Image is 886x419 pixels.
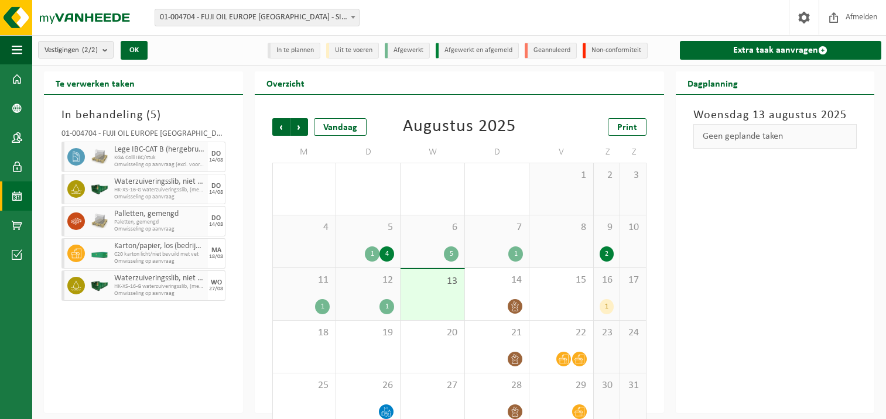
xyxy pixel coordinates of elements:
span: Omwisseling op aanvraag (excl. voorrijkost) [114,162,205,169]
img: LP-PA-00000-WDN-11 [91,148,108,166]
span: 1 [535,169,587,182]
div: 1 [508,246,523,262]
span: Waterzuiveringsslib, niet gevaarlijk [114,177,205,187]
li: Non-conformiteit [583,43,648,59]
li: Uit te voeren [326,43,379,59]
span: 5 [150,109,157,121]
a: Extra taak aanvragen [680,41,882,60]
img: HK-XS-16-GN-00 [91,180,108,198]
span: 16 [600,274,614,287]
span: 21 [471,327,523,339]
li: Afgewerkt [385,43,430,59]
img: LP-PA-00000-WDN-11 [91,212,108,230]
div: Geen geplande taken [693,124,857,149]
span: Omwisseling op aanvraag [114,194,205,201]
span: 17 [626,274,640,287]
span: 11 [279,274,330,287]
span: Karton/papier, los (bedrijven) [114,242,205,251]
span: 27 [406,379,459,392]
div: 4 [379,246,394,262]
span: HK-XS-16-G waterzuiveringsslib, (met verhoogde achterkant) [114,187,205,194]
span: 6 [406,221,459,234]
span: 26 [342,379,394,392]
span: 8 [535,221,587,234]
h2: Dagplanning [676,71,750,94]
span: HK-XS-16-G waterzuiveringsslib, (met verhoogde achterkant) [114,283,205,290]
h3: Woensdag 13 augustus 2025 [693,107,857,124]
span: Paletten, gemengd [114,219,205,226]
div: Vandaag [314,118,367,136]
div: 18/08 [209,254,223,260]
span: 7 [471,221,523,234]
span: Print [617,123,637,132]
span: 13 [406,275,459,288]
img: HK-XC-20-GN-00 [91,249,108,258]
span: Lege IBC-CAT B (hergebruik na reiniging, 2e keuze) [114,145,205,154]
li: Afgewerkt en afgemeld [436,43,519,59]
div: 1 [379,299,394,314]
div: MA [211,247,221,254]
span: 4 [279,221,330,234]
span: Palletten, gemengd [114,209,205,219]
span: 10 [626,221,640,234]
span: 18 [279,327,330,339]
td: Z [594,142,620,163]
span: 30 [600,379,614,392]
div: 14/08 [209,222,223,228]
span: 3 [626,169,640,182]
span: Vestigingen [45,42,98,59]
span: 31 [626,379,640,392]
span: Volgende [290,118,308,136]
td: D [465,142,529,163]
span: 9 [600,221,614,234]
div: 1 [600,299,614,314]
a: Print [608,118,646,136]
li: Geannuleerd [525,43,577,59]
count: (2/2) [82,46,98,54]
h2: Overzicht [255,71,316,94]
span: 14 [471,274,523,287]
span: 25 [279,379,330,392]
span: C20 karton licht/niet bevuild met vet [114,251,205,258]
span: Omwisseling op aanvraag [114,258,205,265]
img: HK-XS-16-GN-00 [91,277,108,294]
span: Waterzuiveringsslib, niet gevaarlijk [114,274,205,283]
td: Z [620,142,646,163]
button: OK [121,41,148,60]
td: V [529,142,594,163]
span: 23 [600,327,614,339]
span: 22 [535,327,587,339]
div: Augustus 2025 [403,118,516,136]
div: 1 [365,246,379,262]
span: Omwisseling op aanvraag [114,226,205,233]
h3: In behandeling ( ) [61,107,225,124]
div: DO [211,183,221,190]
span: 12 [342,274,394,287]
div: 01-004704 - FUJI OIL EUROPE [GEOGRAPHIC_DATA] - SINT-[PERSON_NAME] [61,130,225,142]
td: M [272,142,337,163]
td: D [336,142,401,163]
h2: Te verwerken taken [44,71,146,94]
span: 19 [342,327,394,339]
span: 24 [626,327,640,339]
div: DO [211,215,221,222]
div: WO [211,279,222,286]
div: DO [211,150,221,157]
span: KGA Colli IBC/stuk [114,154,205,162]
li: In te plannen [268,43,320,59]
span: 5 [342,221,394,234]
span: Omwisseling op aanvraag [114,290,205,297]
div: 1 [315,299,330,314]
button: Vestigingen(2/2) [38,41,114,59]
div: 5 [444,246,459,262]
span: 29 [535,379,587,392]
div: 2 [600,246,614,262]
span: 2 [600,169,614,182]
div: 14/08 [209,190,223,195]
td: W [401,142,465,163]
span: 01-004704 - FUJI OIL EUROPE NV - SINT-KRUIS-WINKEL [155,9,359,26]
span: 20 [406,327,459,339]
div: 27/08 [209,286,223,292]
span: 15 [535,274,587,287]
div: 14/08 [209,157,223,163]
